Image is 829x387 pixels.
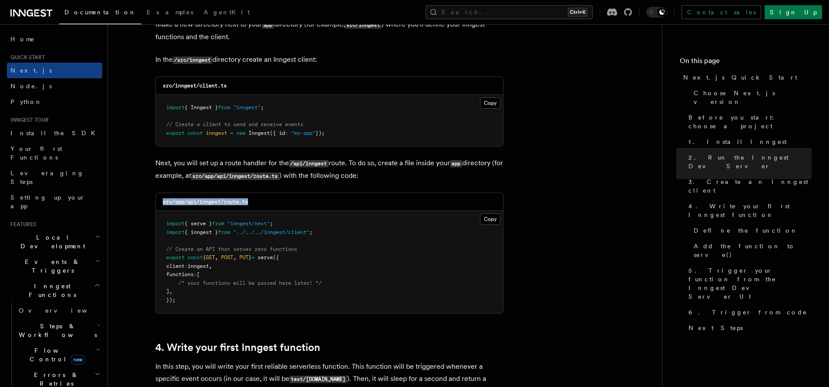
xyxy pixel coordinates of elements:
span: import [166,229,185,235]
span: { [203,254,206,260]
a: 4. Write your first Inngest function [155,341,320,354]
code: src/app/api/inngest/route.ts [163,199,248,205]
span: Install the SDK [10,130,101,137]
button: Toggle dark mode [646,7,667,17]
code: src/inngest [345,21,382,29]
button: Inngest Functions [7,278,102,303]
a: Install the SDK [7,125,102,141]
span: new [236,130,245,136]
span: POST [221,254,233,260]
span: ({ [273,254,279,260]
span: = [252,254,255,260]
span: Inngest Functions [7,282,94,299]
span: Node.js [10,83,52,90]
span: Next.js Quick Start [683,73,797,82]
span: ; [309,229,312,235]
span: Local Development [7,233,95,250]
span: from [218,104,230,110]
a: Python [7,94,102,110]
span: ; [270,220,273,227]
a: Define the function [690,223,812,238]
span: inngest [206,130,227,136]
code: src/inngest/client.ts [163,83,227,89]
code: /src/inngest [173,57,212,64]
a: Sign Up [765,5,822,19]
kbd: Ctrl+K [568,8,587,17]
button: Search...Ctrl+K [426,5,593,19]
code: test/[DOMAIN_NAME] [289,376,347,383]
span: functions [166,271,194,277]
span: // Create an API that serves zero functions [166,246,297,252]
span: Documentation [64,9,136,16]
span: Choose Next.js version [694,89,812,106]
button: Flow Controlnew [15,343,102,367]
a: Documentation [59,3,141,24]
span: serve [258,254,273,260]
span: // Create a client to send and receive events [166,121,303,127]
span: : [194,271,197,277]
span: /* your functions will be passed here later! */ [178,280,322,286]
code: /api/inngest [289,160,329,167]
span: new [70,355,85,364]
span: 4. Write your first Inngest function [688,202,812,219]
span: 5. Trigger your function from the Inngest Dev Server UI [688,266,812,301]
span: export [166,254,185,260]
a: Next Steps [685,320,812,336]
span: , [215,254,218,260]
span: export [166,130,185,136]
span: Leveraging Steps [10,170,84,185]
button: Local Development [7,230,102,254]
span: Define the function [694,226,798,235]
span: }); [166,297,175,303]
span: [ [197,271,200,277]
button: Copy [480,97,500,109]
button: Steps & Workflows [15,318,102,343]
span: 2. Run the Inngest Dev Server [688,153,812,170]
span: "../../../inngest/client" [233,229,309,235]
span: Overview [19,307,108,314]
span: PUT [239,254,248,260]
span: , [233,254,236,260]
span: : [185,263,188,269]
span: import [166,104,185,110]
a: 6. Trigger from code [685,304,812,320]
a: 4. Write your first Inngest function [685,198,812,223]
span: from [218,229,230,235]
span: 3. Create an Inngest client [688,177,812,195]
a: Next.js Quick Start [680,70,812,85]
span: Next.js [10,67,52,74]
a: Add the function to serve() [690,238,812,263]
span: Features [7,221,36,228]
span: "inngest" [233,104,261,110]
span: { Inngest } [185,104,218,110]
p: Next, you will set up a route handler for the route. To do so, create a file inside your director... [155,157,503,182]
span: inngest [188,263,209,269]
span: const [188,130,203,136]
button: Events & Triggers [7,254,102,278]
span: Your first Functions [10,145,62,161]
a: Examples [141,3,198,23]
span: from [212,220,224,227]
button: Copy [480,214,500,225]
span: = [230,130,233,136]
a: 5. Trigger your function from the Inngest Dev Server UI [685,263,812,304]
span: ; [261,104,264,110]
a: Leveraging Steps [7,165,102,190]
span: : [285,130,288,136]
a: Your first Functions [7,141,102,165]
span: Inngest [248,130,270,136]
h4: On this page [680,56,812,70]
a: Contact sales [681,5,761,19]
span: Examples [147,9,193,16]
a: AgentKit [198,3,255,23]
a: 3. Create an Inngest client [685,174,812,198]
span: , [169,288,172,294]
span: const [188,254,203,260]
code: app [450,160,462,167]
span: } [248,254,252,260]
span: 1. Install Inngest [688,137,787,146]
span: Home [10,35,35,43]
span: GET [206,254,215,260]
a: Home [7,31,102,47]
code: src/app/api/inngest/route.ts [191,173,279,180]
